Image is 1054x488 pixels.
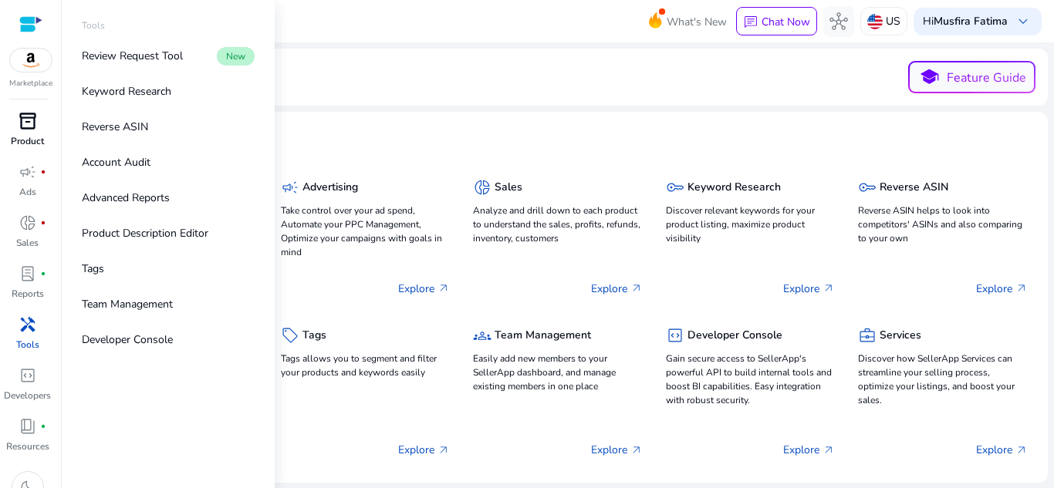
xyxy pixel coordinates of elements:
[19,315,37,334] span: handyman
[858,352,1028,407] p: Discover how SellerApp Services can streamline your selling process, optimize your listings, and ...
[858,204,1028,245] p: Reverse ASIN helps to look into competitors' ASINs and also comparing to your own
[82,48,183,64] p: Review Request Tool
[976,442,1028,458] p: Explore
[19,163,37,181] span: campaign
[82,19,105,32] p: Tools
[667,8,727,35] span: What's New
[82,119,148,135] p: Reverse ASIN
[783,442,835,458] p: Explore
[82,296,173,312] p: Team Management
[947,69,1026,87] p: Feature Guide
[823,6,854,37] button: hub
[908,61,1035,93] button: schoolFeature Guide
[40,220,46,226] span: fiber_manual_record
[823,282,835,294] span: arrow_outward
[1014,12,1032,31] span: keyboard_arrow_down
[473,178,492,197] span: donut_small
[82,225,208,241] p: Product Description Editor
[783,281,835,297] p: Explore
[19,366,37,385] span: code_blocks
[281,178,299,197] span: campaign
[687,329,782,342] h5: Developer Console
[6,439,49,453] p: Resources
[398,442,450,458] p: Explore
[9,78,52,89] p: Marketplace
[880,181,948,194] h5: Reverse ASIN
[437,444,450,456] span: arrow_outward
[302,329,326,342] h5: Tags
[918,66,941,89] span: school
[880,329,921,342] h5: Services
[1015,444,1028,456] span: arrow_outward
[630,444,643,456] span: arrow_outward
[886,8,900,35] p: US
[666,204,836,245] p: Discover relevant keywords for your product listing, maximize product visibility
[19,112,37,130] span: inventory_2
[762,15,810,29] p: Chat Now
[666,352,836,407] p: Gain secure access to SellerApp's powerful API to build internal tools and boost BI capabilities....
[82,83,171,99] p: Keyword Research
[281,204,451,259] p: Take control over your ad spend, Automate your PPC Management, Optimize your campaigns with goals...
[19,264,37,283] span: lab_profile
[495,329,591,342] h5: Team Management
[16,338,39,352] p: Tools
[19,214,37,232] span: donut_small
[591,281,643,297] p: Explore
[934,14,1008,29] b: Musfira Fatima
[19,185,36,199] p: Ads
[82,190,170,206] p: Advanced Reports
[867,14,883,29] img: us.svg
[12,287,44,301] p: Reports
[82,332,173,348] p: Developer Console
[736,7,817,36] button: chatChat Now
[687,181,781,194] h5: Keyword Research
[858,326,877,345] span: business_center
[923,16,1008,27] p: Hi
[473,352,643,393] p: Easily add new members to your SellerApp dashboard, and manage existing members in one place
[398,281,450,297] p: Explore
[82,261,104,277] p: Tags
[16,236,39,250] p: Sales
[823,444,835,456] span: arrow_outward
[11,134,44,148] p: Product
[40,271,46,277] span: fiber_manual_record
[630,282,643,294] span: arrow_outward
[281,352,451,379] p: Tags allows you to segment and filter your products and keywords easily
[4,389,51,402] p: Developers
[82,154,150,170] p: Account Audit
[473,204,643,245] p: Analyze and drill down to each product to understand the sales, profits, refunds, inventory, cust...
[40,423,46,429] span: fiber_manual_record
[666,178,684,197] span: key
[302,181,358,194] h5: Advertising
[858,178,877,197] span: key
[829,12,848,31] span: hub
[217,47,255,66] span: New
[976,281,1028,297] p: Explore
[591,442,643,458] p: Explore
[495,181,522,194] h5: Sales
[437,282,450,294] span: arrow_outward
[281,326,299,345] span: sell
[743,15,758,30] span: chat
[473,326,492,345] span: groups
[666,326,684,345] span: code_blocks
[1015,282,1028,294] span: arrow_outward
[10,49,52,72] img: amazon.svg
[19,417,37,436] span: book_4
[40,169,46,175] span: fiber_manual_record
